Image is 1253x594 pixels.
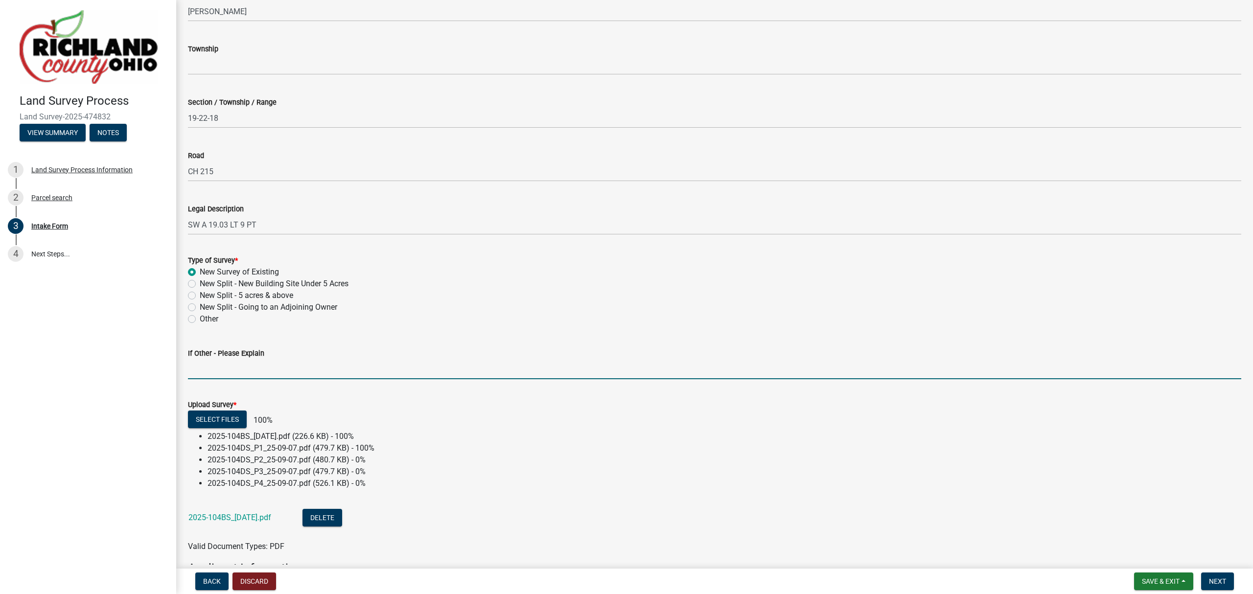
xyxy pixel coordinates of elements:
[232,572,276,590] button: Discard
[90,124,127,141] button: Notes
[20,129,86,137] wm-modal-confirm: Summary
[90,129,127,137] wm-modal-confirm: Notes
[302,514,342,523] wm-modal-confirm: Delete Document
[200,266,279,278] label: New Survey of Existing
[188,257,238,264] label: Type of Survey
[8,190,23,206] div: 2
[188,153,204,160] label: Road
[249,415,273,425] span: 100%
[188,350,264,357] label: If Other - Please Explain
[188,561,1241,575] h4: Applicant Information
[188,513,271,522] a: 2025-104BS_[DATE].pdf
[20,112,157,121] span: Land Survey-2025-474832
[188,411,247,428] button: Select files
[188,542,284,551] span: Valid Document Types: PDF
[200,290,293,301] label: New Split - 5 acres & above
[20,10,158,84] img: Richland County, Ohio
[8,162,23,178] div: 1
[208,466,1241,478] li: 2025-104DS_P3_25-09-07.pdf (479.7 KB) - 0%
[31,166,133,173] div: Land Survey Process Information
[302,509,342,526] button: Delete
[31,223,68,229] div: Intake Form
[208,454,1241,466] li: 2025-104DS_P2_25-09-07.pdf (480.7 KB) - 0%
[31,194,72,201] div: Parcel search
[195,572,229,590] button: Back
[8,218,23,234] div: 3
[20,124,86,141] button: View Summary
[200,278,348,290] label: New Split - New Building Site Under 5 Acres
[188,206,244,213] label: Legal Description
[1142,577,1180,585] span: Save & Exit
[200,301,337,313] label: New Split - Going to an Adjoining Owner
[1201,572,1234,590] button: Next
[20,94,168,108] h4: Land Survey Process
[188,99,277,106] label: Section / Township / Range
[8,246,23,262] div: 4
[208,478,1241,489] li: 2025-104DS_P4_25-09-07.pdf (526.1 KB) - 0%
[1134,572,1193,590] button: Save & Exit
[208,431,1241,442] li: 2025-104BS_[DATE].pdf (226.6 KB) - 100%
[188,402,236,409] label: Upload Survey
[188,46,218,53] label: Township
[203,577,221,585] span: Back
[200,313,218,325] label: Other
[208,442,1241,454] li: 2025-104DS_P1_25-09-07.pdf (479.7 KB) - 100%
[1209,577,1226,585] span: Next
